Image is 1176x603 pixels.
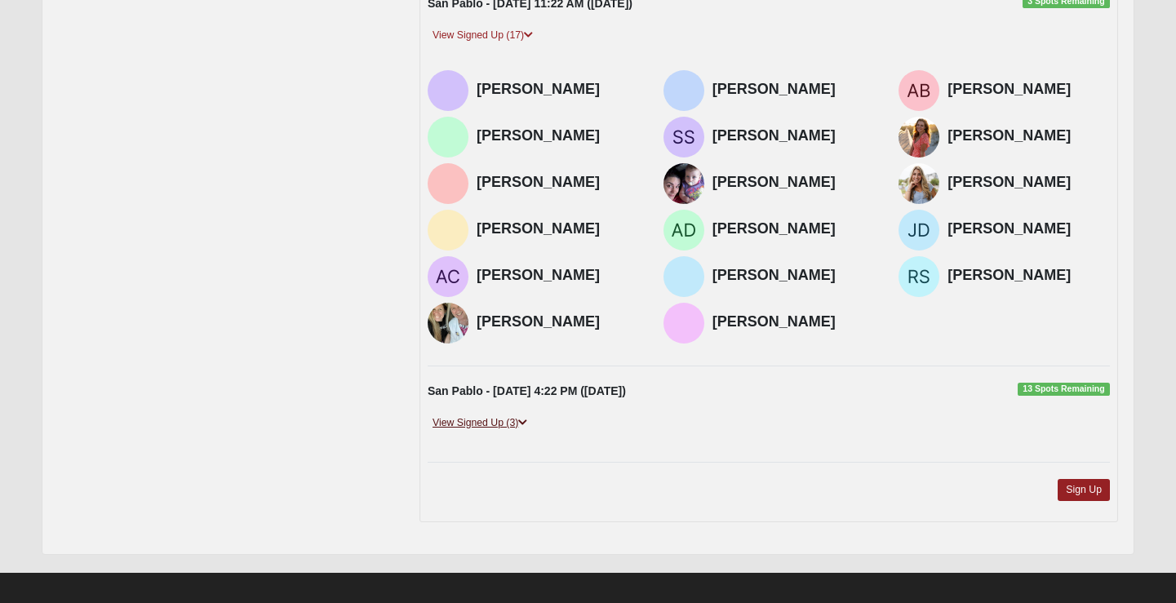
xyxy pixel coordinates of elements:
img: Ellie Clymer [428,210,468,251]
img: Whitney Mohr [663,163,704,204]
img: Suzanne Sims [663,117,704,157]
h4: [PERSON_NAME] [712,267,875,285]
h4: [PERSON_NAME] [712,127,875,145]
h4: [PERSON_NAME] [712,174,875,192]
h4: [PERSON_NAME] [477,127,639,145]
span: 13 Spots Remaining [1018,383,1110,396]
img: Marcy Taylor [428,70,468,111]
a: View Signed Up (3) [428,415,532,432]
img: Addy Bratton [899,70,939,111]
h4: [PERSON_NAME] [477,174,639,192]
img: Alyssa Dominguez [663,210,704,251]
h4: [PERSON_NAME] [712,81,875,99]
img: Rachel Sheilley [899,256,939,297]
h4: [PERSON_NAME] [947,127,1110,145]
img: Julia Crowley [663,303,704,344]
h4: [PERSON_NAME] [947,81,1110,99]
h4: [PERSON_NAME] [477,313,639,331]
h4: [PERSON_NAME] [712,313,875,331]
img: Olivia Johnson [428,117,468,157]
h4: [PERSON_NAME] [947,220,1110,238]
a: Sign Up [1058,479,1110,501]
img: Evan Dromgoole [428,163,468,204]
img: Audrey Copeland [428,256,468,297]
a: View Signed Up (17) [428,27,538,44]
h4: [PERSON_NAME] [712,220,875,238]
img: Wanda Corbin [663,256,704,297]
img: Juli Davis [899,210,939,251]
img: Sara Skinner [899,163,939,204]
h4: [PERSON_NAME] [947,267,1110,285]
h4: [PERSON_NAME] [477,81,639,99]
h4: [PERSON_NAME] [477,267,639,285]
img: Tallia Kampfe [899,117,939,157]
strong: San Pablo - [DATE] 4:22 PM ([DATE]) [428,384,626,397]
h4: [PERSON_NAME] [947,174,1110,192]
img: Aaron Mobley [663,70,704,111]
h4: [PERSON_NAME] [477,220,639,238]
img: Missy Tanner [428,303,468,344]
